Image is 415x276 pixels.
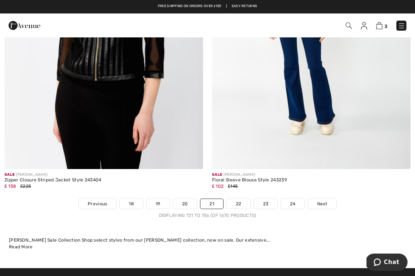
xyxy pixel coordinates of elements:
span: Previous [88,200,107,207]
span: Sale [4,172,15,177]
span: Sale [212,172,222,177]
iframe: Opens a widget where you can chat to one of our agents [366,254,408,272]
img: Shopping Bag [376,22,383,29]
a: 20 [173,199,197,209]
div: [PERSON_NAME] [212,172,411,178]
a: 21 [200,199,223,209]
span: ₤ 102 [212,184,224,189]
span: Next [317,200,327,207]
span: ₤225 [21,184,31,189]
a: Free shipping on orders over ₤120 [158,4,222,9]
img: 1ère Avenue [9,18,40,33]
a: 18 [120,199,143,209]
a: 23 [254,199,278,209]
a: 3 [376,21,387,30]
a: 24 [281,199,305,209]
span: 3 [384,24,387,29]
span: | [226,4,227,9]
div: [PERSON_NAME] Sale Collection Shop select styles from our [PERSON_NAME] collection, now on sale. ... [9,237,406,243]
span: Read More [9,244,33,249]
a: Easy Returns [232,4,258,9]
div: Zipper Closure Striped Jacket Style 243404 [4,178,203,183]
div: [PERSON_NAME] [4,172,203,178]
a: Next [308,199,336,209]
a: 1ère Avenue [9,21,40,28]
div: Floral Sleeve Blouse Style 243239 [212,178,411,183]
span: ₤ 158 [4,184,16,189]
a: Previous [79,199,116,209]
span: ₤145 [228,184,238,189]
img: Search [346,22,352,29]
img: Menu [398,22,405,30]
a: 22 [227,199,250,209]
img: My Info [361,22,367,30]
a: 19 [147,199,169,209]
